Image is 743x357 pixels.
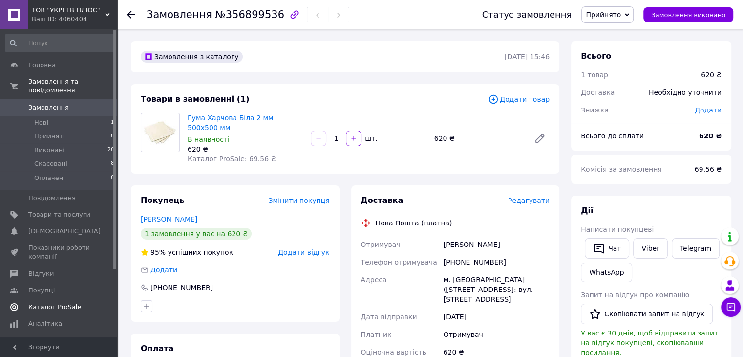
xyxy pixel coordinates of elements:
span: Телефон отримувача [361,258,437,266]
span: Прийнято [586,11,621,19]
span: 0 [111,174,114,182]
img: Гума Харчова Біла 2 мм 500х500 мм [141,120,179,145]
button: Скопіювати запит на відгук [581,304,713,324]
span: Каталог ProSale: 69.56 ₴ [188,155,276,163]
span: Замовлення [147,9,212,21]
span: Виконані [34,146,64,155]
span: Товари в замовленні (1) [141,94,250,104]
span: 8 [111,159,114,168]
span: Написати покупцеві [581,225,654,233]
input: Пошук [5,34,115,52]
a: Telegram [672,238,720,259]
span: Додати відгук [278,248,329,256]
span: У вас є 30 днів, щоб відправити запит на відгук покупцеві, скопіювавши посилання. [581,329,718,357]
span: [DEMOGRAPHIC_DATA] [28,227,101,236]
span: Доставка [361,196,403,205]
span: 0 [111,132,114,141]
time: [DATE] 15:46 [505,53,550,61]
span: Управління сайтом [28,336,90,354]
span: Прийняті [34,132,64,141]
div: 620 ₴ [188,144,303,154]
span: Всього [581,51,611,61]
a: Гума Харчова Біла 2 мм 500х500 мм [188,114,274,132]
span: Товари та послуги [28,210,90,219]
span: 20 [107,146,114,155]
div: [PHONE_NUMBER] [442,253,552,271]
span: Покупці [28,286,55,295]
span: Повідомлення [28,194,76,202]
div: м. [GEOGRAPHIC_DATA] ([STREET_ADDRESS]: вул. [STREET_ADDRESS] [442,271,552,308]
div: шт. [362,134,378,143]
span: Всього до сплати [581,132,644,140]
div: Замовлення з каталогу [141,51,243,63]
span: Відгуки [28,269,54,278]
span: Платник [361,331,392,338]
span: Додати [150,266,177,274]
div: Статус замовлення [482,10,572,20]
span: №356899536 [215,9,284,21]
span: Змінити покупця [269,197,330,204]
span: Додати товар [488,94,550,105]
span: Замовлення та повідомлення [28,77,117,95]
a: Редагувати [530,129,550,148]
span: Скасовані [34,159,67,168]
div: 1 замовлення у вас на 620 ₴ [141,228,252,240]
button: Чат [585,238,629,259]
span: Показники роботи компанії [28,244,90,261]
span: 1 товар [581,71,608,79]
span: Каталог ProSale [28,303,81,312]
span: Аналітика [28,319,62,328]
div: Нова Пошта (платна) [373,218,455,228]
span: 1 [111,118,114,127]
span: Дата відправки [361,313,417,321]
span: Додати [695,106,722,114]
div: Повернутися назад [127,10,135,20]
button: Замовлення виконано [643,7,733,22]
span: ТОВ "УКРГТВ ПЛЮС" [32,6,105,15]
div: Ваш ID: 4060404 [32,15,117,23]
span: Головна [28,61,56,69]
div: [PERSON_NAME] [442,236,552,253]
span: Дії [581,206,593,215]
div: успішних покупок [141,247,233,257]
span: Знижка [581,106,609,114]
div: Необхідно уточнити [643,82,727,103]
span: Оплата [141,344,173,353]
div: [DATE] [442,308,552,326]
span: Покупець [141,196,185,205]
span: Отримувач [361,241,401,248]
a: WhatsApp [581,263,632,282]
span: 69.56 ₴ [695,165,722,173]
span: В наявності [188,135,230,143]
span: Адреса [361,276,387,284]
span: Нові [34,118,48,127]
span: Оплачені [34,174,65,182]
div: Отримувач [442,326,552,343]
span: Доставка [581,89,615,96]
span: Комісія за замовлення [581,165,662,173]
span: Редагувати [508,197,550,204]
div: 620 ₴ [430,132,526,145]
button: Чат з покупцем [721,297,741,317]
div: [PHONE_NUMBER] [149,283,214,292]
span: Оціночна вартість [361,348,426,356]
span: Замовлення [28,103,69,112]
span: Запит на відгук про компанію [581,291,689,299]
b: 620 ₴ [699,132,722,140]
div: 620 ₴ [701,70,722,80]
span: Замовлення виконано [651,11,725,19]
a: Viber [633,238,667,259]
a: [PERSON_NAME] [141,215,197,223]
span: 95% [150,248,166,256]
